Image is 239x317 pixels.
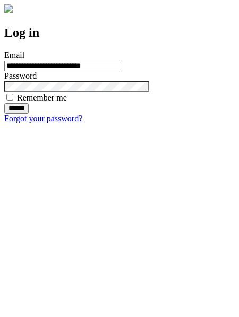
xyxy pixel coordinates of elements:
[4,51,24,60] label: Email
[4,4,13,13] img: logo-4e3dc11c47720685a147b03b5a06dd966a58ff35d612b21f08c02c0306f2b779.png
[17,93,67,102] label: Remember me
[4,71,37,80] label: Password
[4,26,235,40] h2: Log in
[4,114,82,123] a: Forgot your password?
